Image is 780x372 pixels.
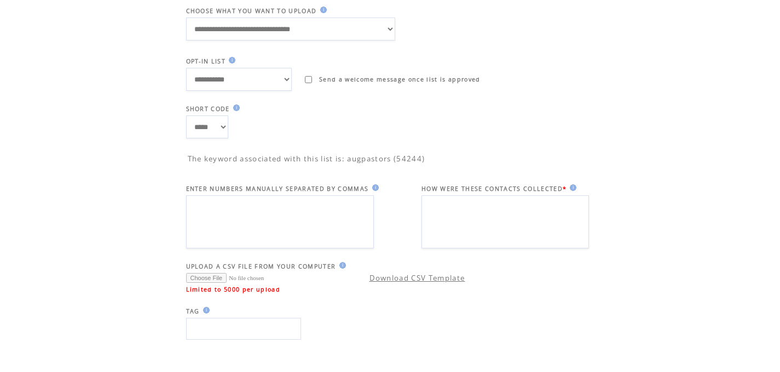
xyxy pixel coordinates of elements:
img: help.gif [226,57,235,63]
span: SHORT CODE [186,105,230,113]
img: help.gif [369,184,379,191]
img: help.gif [230,104,240,111]
img: help.gif [336,262,346,269]
span: UPLOAD A CSV FILE FROM YOUR COMPUTER [186,263,336,270]
img: help.gif [317,7,327,13]
a: Download CSV Template [369,273,465,283]
span: CHOOSE WHAT YOU WANT TO UPLOAD [186,7,317,15]
span: OPT-IN LIST [186,57,226,65]
span: augpastors (54244) [347,154,425,164]
span: TAG [186,307,200,315]
span: Send a welcome message once list is approved [319,75,481,83]
img: help.gif [200,307,210,313]
img: help.gif [567,184,576,191]
span: HOW WERE THESE CONTACTS COLLECTED [421,185,563,193]
span: Limited to 5000 per upload [186,286,281,293]
span: The keyword associated with this list is: [188,154,345,164]
span: ENTER NUMBERS MANUALLY SEPARATED BY COMMAS [186,185,369,193]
